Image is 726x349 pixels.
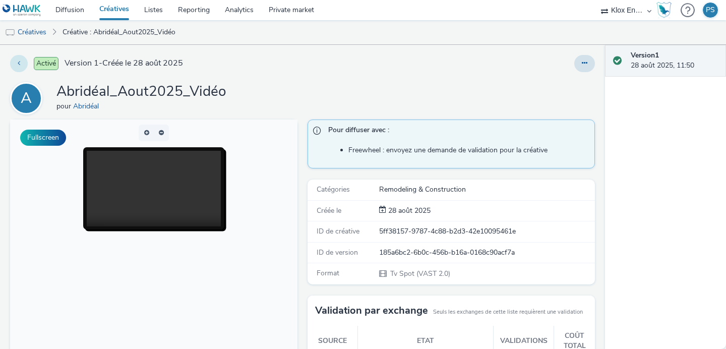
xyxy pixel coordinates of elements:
h3: Validation par exchange [315,303,428,318]
button: Fullscreen [20,130,66,146]
span: 28 août 2025 [386,206,431,215]
li: Freewheel : envoyez une demande de validation pour la créative [348,145,589,155]
div: 5ff38157-9787-4c88-b2d3-42e10095461e [379,226,594,237]
div: Création 28 août 2025, 11:50 [386,206,431,216]
span: ID de créative [317,226,359,236]
img: Hawk Academy [656,2,672,18]
a: Créative : Abridéal_Aout2025_Vidéo [57,20,180,44]
span: ID de version [317,248,358,257]
div: 28 août 2025, 11:50 [631,50,718,71]
span: pour [56,101,73,111]
strong: Version 1 [631,50,659,60]
a: Hawk Academy [656,2,676,18]
h1: Abridéal_Aout2025_Vidéo [56,82,226,101]
span: Pour diffuser avec : [328,125,584,138]
div: 185a6bc2-6b0c-456b-b16a-0168c90acf7a [379,248,594,258]
div: A [21,84,32,112]
small: Seuls les exchanges de cette liste requièrent une validation [433,308,583,316]
img: undefined Logo [3,4,41,17]
a: A [10,93,46,103]
span: Catégories [317,185,350,194]
span: Tv Spot (VAST 2.0) [389,269,450,278]
span: Format [317,268,339,278]
span: Activé [34,57,58,70]
img: tv [5,28,15,38]
div: PS [706,3,715,18]
a: Abridéal [73,101,103,111]
span: Version 1 - Créée le 28 août 2025 [65,57,183,69]
div: Remodeling & Construction [379,185,594,195]
span: Créée le [317,206,341,215]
